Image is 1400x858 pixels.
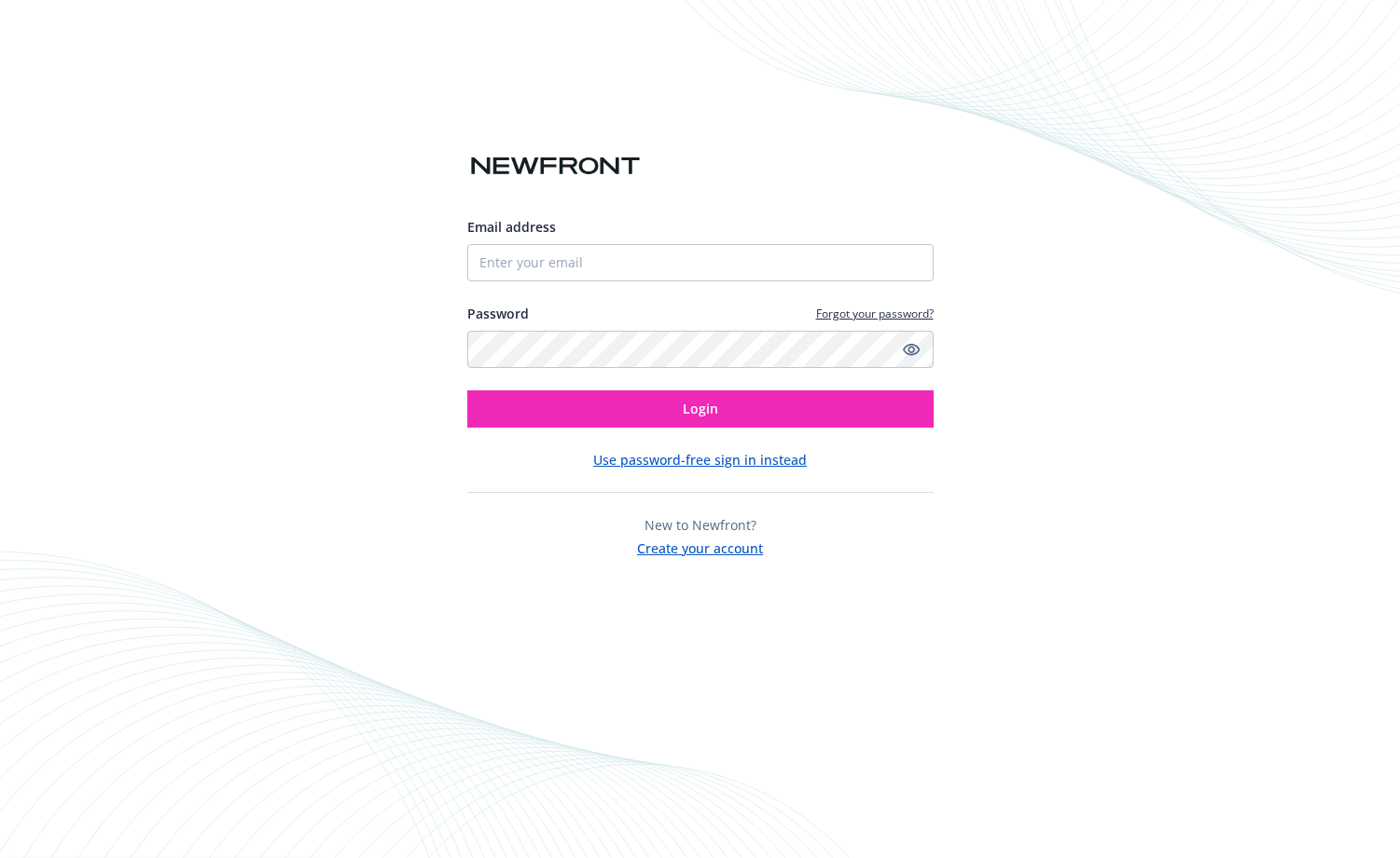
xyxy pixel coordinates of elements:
button: Use password-free sign in instead [593,450,807,470]
label: Password [467,304,529,323]
a: Show password [900,338,922,361]
span: Login [683,400,718,417]
input: Enter your email [467,244,934,281]
button: Login [467,390,934,428]
button: Create your account [637,535,763,558]
span: Email address [467,218,556,236]
a: Forgot your password? [816,306,934,321]
img: Newfront logo [467,150,644,183]
input: Enter your password [467,331,934,368]
span: New to Newfront? [645,516,756,534]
